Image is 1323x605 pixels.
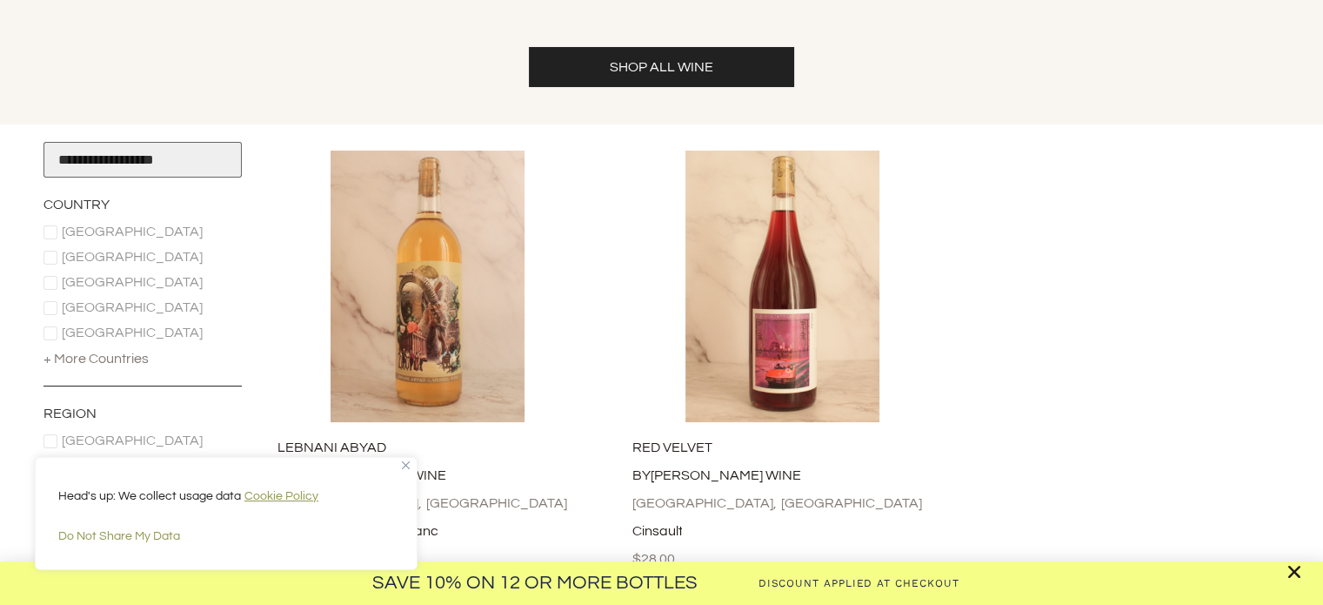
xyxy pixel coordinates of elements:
img: Close [402,461,410,469]
p: Head's up: We collect usage data [58,486,394,507]
a: Close [1286,563,1303,581]
h2: Discount Applied at Checkout [758,579,959,588]
button: Do Not Share My Data [58,521,394,552]
a: Cookie Policy [244,489,319,503]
